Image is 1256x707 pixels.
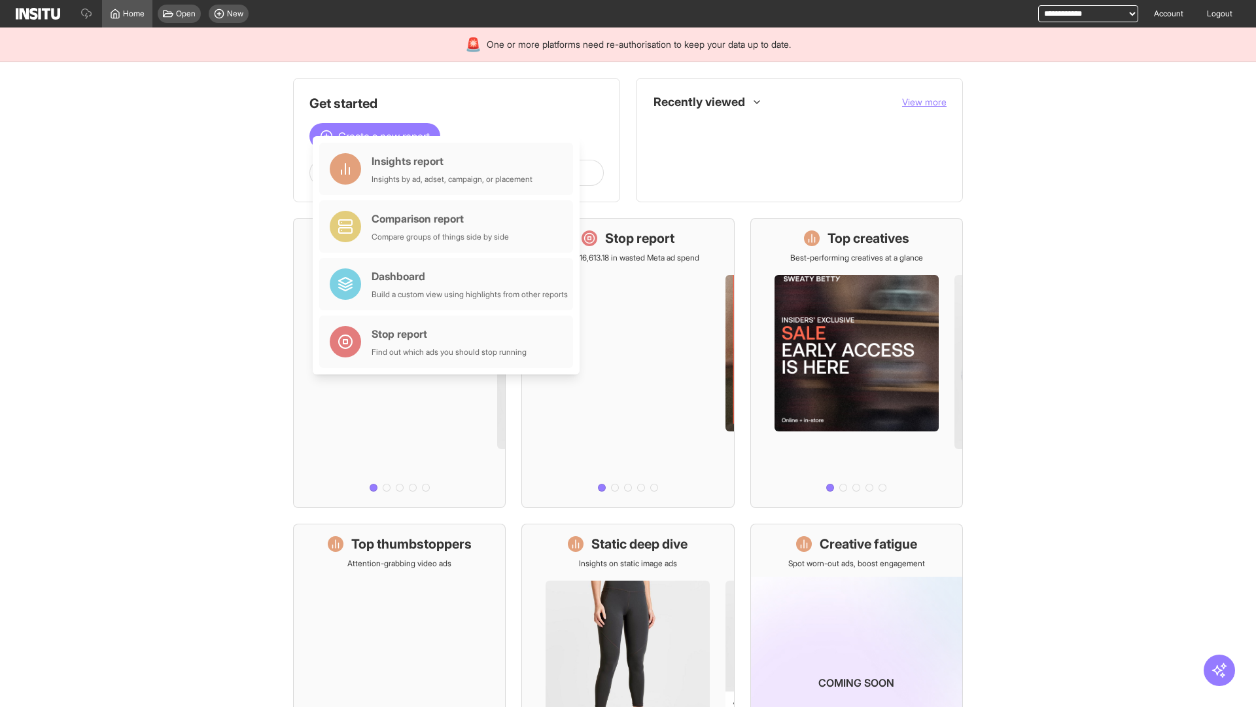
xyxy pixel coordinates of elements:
[338,128,430,144] span: Create a new report
[902,96,947,107] span: View more
[902,96,947,109] button: View more
[556,253,699,263] p: Save £16,613.18 in wasted Meta ad spend
[372,232,509,242] div: Compare groups of things side by side
[605,229,674,247] h1: Stop report
[487,38,791,51] span: One or more platforms need re-authorisation to keep your data up to date.
[176,9,196,19] span: Open
[372,289,568,300] div: Build a custom view using highlights from other reports
[372,211,509,227] div: Comparison report
[828,229,909,247] h1: Top creatives
[521,218,734,508] a: Stop reportSave £16,613.18 in wasted Meta ad spend
[309,123,440,149] button: Create a new report
[123,9,145,19] span: Home
[372,174,532,185] div: Insights by ad, adset, campaign, or placement
[465,35,481,54] div: 🚨
[591,535,688,553] h1: Static deep dive
[372,153,532,169] div: Insights report
[372,268,568,284] div: Dashboard
[351,535,472,553] h1: Top thumbstoppers
[16,8,60,20] img: Logo
[293,218,506,508] a: What's live nowSee all active ads instantly
[579,558,677,569] p: Insights on static image ads
[790,253,923,263] p: Best-performing creatives at a glance
[309,94,604,113] h1: Get started
[347,558,451,569] p: Attention-grabbing video ads
[227,9,243,19] span: New
[372,347,527,357] div: Find out which ads you should stop running
[750,218,963,508] a: Top creativesBest-performing creatives at a glance
[372,326,527,342] div: Stop report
